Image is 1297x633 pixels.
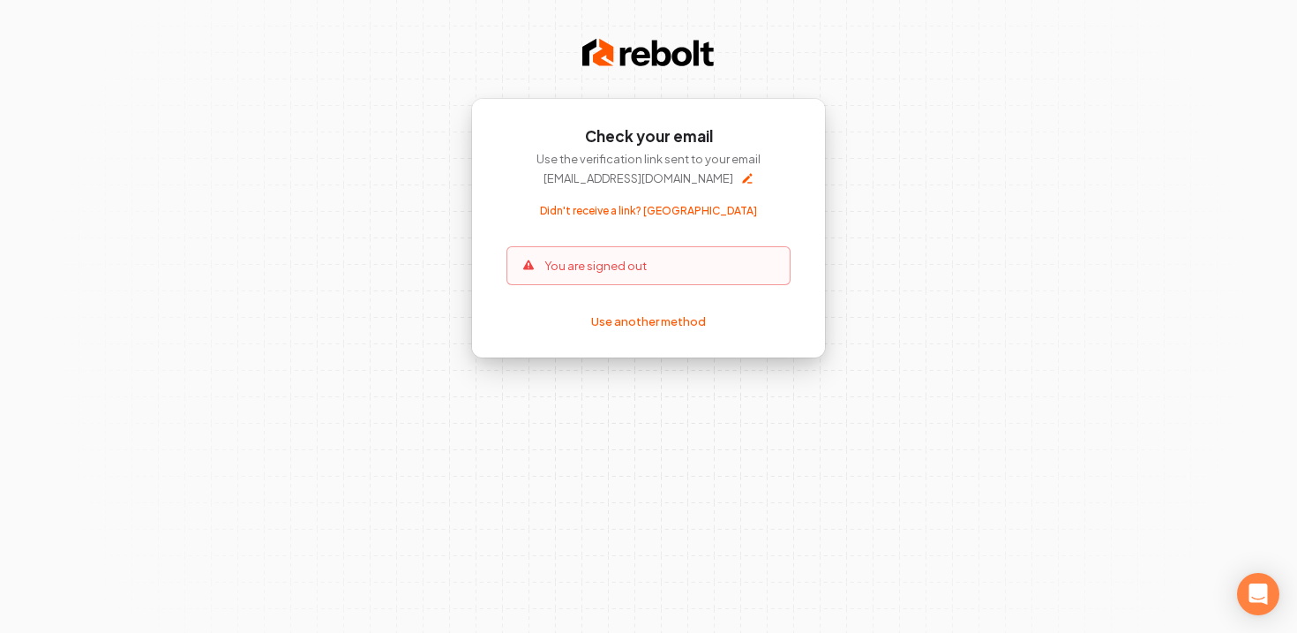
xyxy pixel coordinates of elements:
[582,35,715,71] img: Rebolt Logo
[506,151,791,167] p: Use the verification link sent to your email
[591,313,706,329] a: Use another method
[544,170,733,186] p: [EMAIL_ADDRESS][DOMAIN_NAME]
[506,126,791,147] h1: Check your email
[506,204,791,218] button: Didn't receive a link? [GEOGRAPHIC_DATA]
[1237,573,1279,615] div: Open Intercom Messenger
[740,171,754,185] button: Edit
[544,258,647,274] p: You are signed out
